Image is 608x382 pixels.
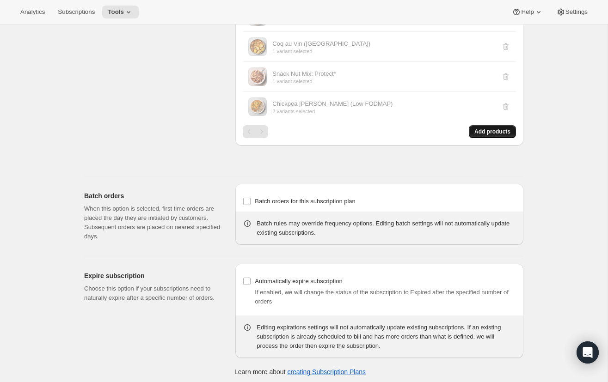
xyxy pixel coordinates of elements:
[551,6,593,18] button: Settings
[474,128,510,135] span: Add products
[84,204,221,241] p: When this option is selected, first time orders are placed the day they are initiated by customer...
[255,289,508,305] span: If enabled, we will change the status of the subscription to Expired after the specified number o...
[15,6,50,18] button: Analytics
[84,284,221,303] p: Choose this option if your subscriptions need to naturally expire after a specific number of orders.
[108,8,124,16] span: Tools
[255,198,356,205] span: Batch orders for this subscription plan
[102,6,139,18] button: Tools
[469,125,516,138] button: Add products
[234,367,366,376] p: Learn more about
[52,6,100,18] button: Subscriptions
[257,219,516,237] div: Batch rules may override frequency options. Editing batch settings will not automatically update ...
[577,341,599,364] div: Open Intercom Messenger
[58,8,95,16] span: Subscriptions
[257,323,516,351] div: Editing expirations settings will not automatically update existing subscriptions. If an existing...
[84,271,221,280] h2: Expire subscription
[506,6,548,18] button: Help
[565,8,588,16] span: Settings
[20,8,45,16] span: Analytics
[521,8,534,16] span: Help
[255,278,342,285] span: Automatically expire subscription
[243,125,268,138] nav: Pagination
[287,368,366,376] a: creating Subscription Plans
[84,191,221,200] h2: Batch orders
